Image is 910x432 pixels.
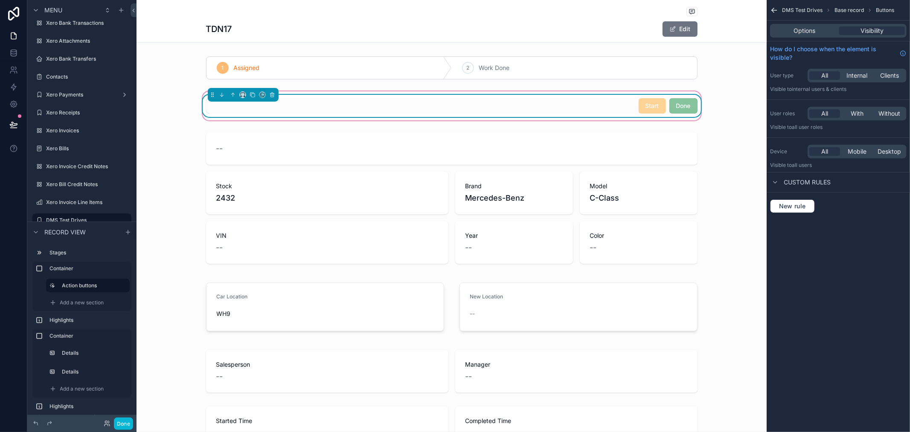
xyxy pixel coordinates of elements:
[32,196,131,209] a: Xero Invoice Line Items
[44,228,86,236] span: Record view
[32,34,131,48] a: Xero Attachments
[821,71,828,80] span: All
[876,7,894,14] span: Buttons
[821,147,828,156] span: All
[49,333,128,339] label: Container
[46,163,130,170] label: Xero Invoice Credit Notes
[46,109,130,116] label: Xero Receipts
[32,88,131,102] a: Xero Payments
[32,16,131,30] a: Xero Bank Transactions
[880,71,899,80] span: Clients
[770,72,804,79] label: User type
[62,282,123,289] label: Action buttons
[32,106,131,120] a: Xero Receipts
[62,350,126,356] label: Details
[770,162,907,169] p: Visible to
[49,317,128,324] label: Highlights
[44,6,62,15] span: Menu
[46,127,130,134] label: Xero Invoices
[792,86,846,92] span: Internal users & clients
[49,249,128,256] label: Stages
[770,110,804,117] label: User roles
[46,38,130,44] label: Xero Attachments
[46,217,126,224] label: DMS Test Drives
[770,86,907,93] p: Visible to
[27,242,137,415] div: scrollable content
[878,147,901,156] span: Desktop
[784,178,831,187] span: Custom rules
[770,45,896,62] span: How do I choose when the element is visible?
[46,181,130,188] label: Xero Bill Credit Notes
[782,7,823,14] span: DMS Test Drives
[834,7,864,14] span: Base record
[32,142,131,155] a: Xero Bills
[851,109,863,118] span: With
[46,91,118,98] label: Xero Payments
[770,148,804,155] label: Device
[821,109,828,118] span: All
[32,160,131,173] a: Xero Invoice Credit Notes
[792,124,823,130] span: All user roles
[770,45,907,62] a: How do I choose when the element is visible?
[46,20,130,26] label: Xero Bank Transactions
[792,162,812,168] span: all users
[62,368,126,375] label: Details
[32,70,131,84] a: Contacts
[60,299,104,306] span: Add a new section
[206,23,232,35] h1: TDN17
[49,265,128,272] label: Container
[32,178,131,191] a: Xero Bill Credit Notes
[32,213,131,227] a: DMS Test Drives
[49,403,128,410] label: Highlights
[861,26,884,35] span: Visibility
[770,199,815,213] button: New rule
[794,26,816,35] span: Options
[848,147,866,156] span: Mobile
[46,55,130,62] label: Xero Bank Transfers
[776,202,809,210] span: New rule
[847,71,868,80] span: Internal
[46,199,130,206] label: Xero Invoice Line Items
[46,73,130,80] label: Contacts
[879,109,901,118] span: Without
[663,21,698,37] button: Edit
[32,124,131,137] a: Xero Invoices
[114,417,133,430] button: Done
[770,124,907,131] p: Visible to
[32,52,131,66] a: Xero Bank Transfers
[46,145,130,152] label: Xero Bills
[60,385,104,392] span: Add a new section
